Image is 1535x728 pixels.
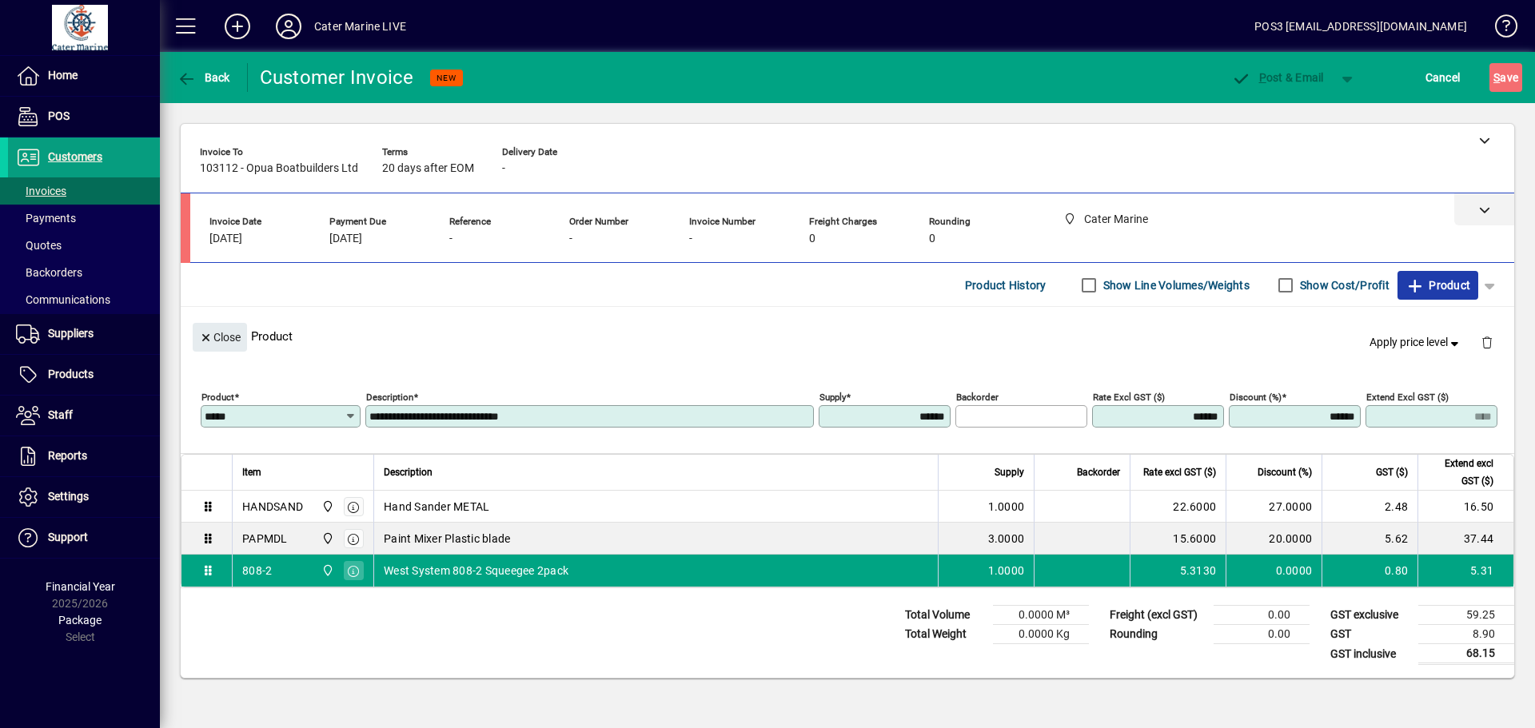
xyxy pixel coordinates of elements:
td: 5.31 [1417,555,1513,587]
span: Quotes [16,239,62,252]
span: Product [1405,273,1470,298]
span: - [502,162,505,175]
span: Backorder [1077,463,1120,481]
td: Total Weight [897,625,993,644]
span: ave [1493,65,1518,90]
button: Close [193,323,247,352]
mat-label: Rate excl GST ($) [1093,392,1165,403]
label: Show Line Volumes/Weights [1100,277,1250,293]
div: Cater Marine LIVE [314,14,406,39]
span: Close [199,324,241,351]
span: Description [384,463,433,481]
td: 8.90 [1418,625,1514,644]
span: Package [58,614,102,627]
span: P [1259,71,1266,84]
span: Payments [16,212,76,225]
span: Financial Year [46,580,115,593]
a: Quotes [8,232,160,259]
button: Save [1489,63,1522,92]
div: Product [181,307,1514,365]
td: GST [1322,625,1418,644]
div: POS3 [EMAIL_ADDRESS][DOMAIN_NAME] [1254,14,1467,39]
td: Rounding [1102,625,1214,644]
span: Home [48,69,78,82]
a: Reports [8,436,160,476]
div: 5.3130 [1140,563,1216,579]
a: POS [8,97,160,137]
span: Hand Sander METAL [384,499,489,515]
td: 0.0000 [1226,555,1322,587]
a: Payments [8,205,160,232]
span: Invoices [16,185,66,197]
button: Delete [1468,323,1506,361]
span: - [569,233,572,245]
div: 22.6000 [1140,499,1216,515]
span: 0 [929,233,935,245]
a: Backorders [8,259,160,286]
a: Home [8,56,160,96]
span: [DATE] [209,233,242,245]
td: 20.0000 [1226,523,1322,555]
span: Reports [48,449,87,462]
button: Back [173,63,234,92]
mat-label: Discount (%) [1230,392,1282,403]
span: Discount (%) [1258,463,1312,481]
span: Back [177,71,230,84]
a: Products [8,355,160,395]
td: 0.80 [1322,555,1417,587]
mat-label: Product [201,392,234,403]
a: Knowledge Base [1483,3,1515,55]
button: Add [212,12,263,41]
span: Suppliers [48,327,94,340]
button: Profile [263,12,314,41]
button: Cancel [1421,63,1465,92]
span: [DATE] [329,233,362,245]
app-page-header-button: Delete [1468,335,1506,349]
a: Invoices [8,177,160,205]
span: Cater Marine [317,498,336,515]
span: Support [48,531,88,543]
td: 27.0000 [1226,491,1322,523]
span: 20 days after EOM [382,162,474,175]
button: Product History [959,271,1053,300]
span: Customers [48,150,102,163]
span: Cater Marine [317,530,336,547]
span: Staff [48,408,73,421]
span: Settings [48,490,89,503]
td: 0.0000 M³ [993,606,1089,625]
span: 3.0000 [988,531,1025,547]
span: - [689,233,692,245]
td: 5.62 [1322,523,1417,555]
div: Customer Invoice [260,65,414,90]
span: Paint Mixer Plastic blade [384,531,510,547]
span: 103112 - Opua Boatbuilders Ltd [200,162,358,175]
td: 0.00 [1214,625,1310,644]
span: West System 808-2 Squeegee 2pack [384,563,568,579]
mat-label: Extend excl GST ($) [1366,392,1449,403]
span: Product History [965,273,1047,298]
span: POS [48,109,70,122]
span: ost & Email [1231,71,1324,84]
div: 15.6000 [1140,531,1216,547]
a: Communications [8,286,160,313]
td: 68.15 [1418,644,1514,664]
span: Item [242,463,261,481]
a: Settings [8,477,160,517]
td: Freight (excl GST) [1102,606,1214,625]
span: Rate excl GST ($) [1143,463,1216,481]
app-page-header-button: Back [160,63,248,92]
span: Cater Marine [317,562,336,579]
span: Products [48,368,94,380]
button: Post & Email [1223,63,1332,92]
a: Suppliers [8,314,160,354]
td: 59.25 [1418,606,1514,625]
a: Support [8,518,160,558]
td: GST exclusive [1322,606,1418,625]
button: Product [1397,271,1478,300]
span: 1.0000 [988,563,1025,579]
td: 16.50 [1417,491,1513,523]
mat-label: Description [366,392,413,403]
button: Apply price level [1363,328,1469,357]
td: Total Volume [897,606,993,625]
label: Show Cost/Profit [1297,277,1389,293]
